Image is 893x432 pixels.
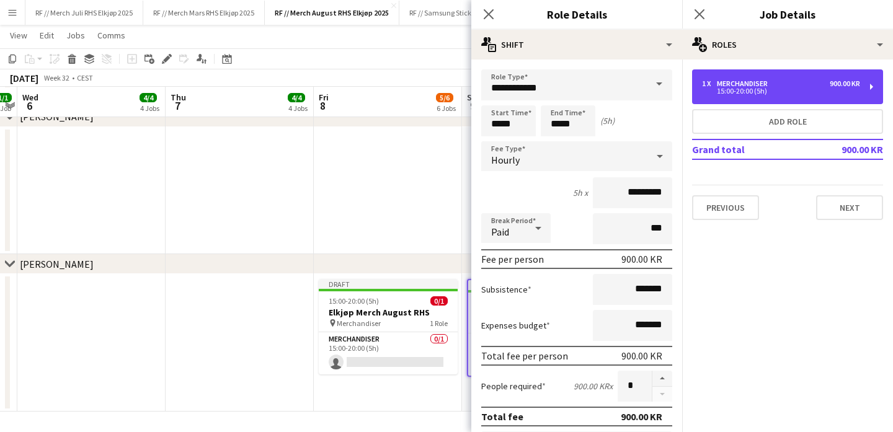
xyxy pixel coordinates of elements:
[10,30,27,41] span: View
[92,27,130,43] a: Comms
[491,154,520,166] span: Hourly
[436,93,453,102] span: 5/6
[319,307,458,318] h3: Elkjøp Merch August RHS
[5,27,32,43] a: View
[140,93,157,102] span: 4/4
[430,296,448,306] span: 0/1
[430,319,448,328] span: 1 Role
[481,350,568,362] div: Total fee per person
[491,226,509,238] span: Paid
[41,73,72,82] span: Week 32
[40,30,54,41] span: Edit
[468,308,605,319] h3: Elkjøp Merch August RHS
[66,30,85,41] span: Jobs
[467,92,481,103] span: Sat
[468,280,605,290] div: Draft
[20,99,38,113] span: 6
[97,30,125,41] span: Comms
[621,253,662,265] div: 900.00 KR
[481,410,523,423] div: Total fee
[481,381,546,392] label: People required
[600,115,615,126] div: (5h)
[573,187,588,198] div: 5h x
[465,99,481,113] span: 9
[319,332,458,374] app-card-role: Merchandiser0/115:00-20:00 (5h)
[702,88,860,94] div: 15:00-20:00 (5h)
[692,195,759,220] button: Previous
[399,1,544,25] button: RF // Samsung Sticker hos Telia butikker
[468,333,605,376] app-card-role: Merchandiser0/115:00-20:00 (5h)
[10,72,38,84] div: [DATE]
[682,30,893,60] div: Roles
[265,1,399,25] button: RF // Merch August RHS Elkjøp 2025
[25,1,143,25] button: RF // Merch Juli RHS Elkjøp 2025
[717,79,773,88] div: Merchandiser
[169,99,186,113] span: 7
[574,381,613,392] div: 900.00 KR x
[77,73,93,82] div: CEST
[319,279,458,374] app-job-card: Draft15:00-20:00 (5h)0/1Elkjøp Merch August RHS Merchandiser1 RoleMerchandiser0/115:00-20:00 (5h)
[467,279,606,377] app-job-card: Draft15:00-20:00 (5h)0/1Elkjøp Merch August RHS Merchandiser1 RoleMerchandiser0/115:00-20:00 (5h)
[20,258,94,270] div: [PERSON_NAME]
[830,79,860,88] div: 900.00 KR
[61,27,90,43] a: Jobs
[171,92,186,103] span: Thu
[816,195,883,220] button: Next
[140,104,159,113] div: 4 Jobs
[288,93,305,102] span: 4/4
[692,109,883,134] button: Add role
[471,6,682,22] h3: Role Details
[692,139,805,159] td: Grand total
[621,410,662,423] div: 900.00 KR
[319,279,458,289] div: Draft
[682,6,893,22] h3: Job Details
[805,139,883,159] td: 900.00 KR
[317,99,329,113] span: 8
[337,319,381,328] span: Merchandiser
[652,371,672,387] button: Increase
[35,27,59,43] a: Edit
[481,320,550,331] label: Expenses budget
[288,104,308,113] div: 4 Jobs
[22,92,38,103] span: Wed
[437,104,456,113] div: 6 Jobs
[481,284,531,295] label: Subsistence
[319,92,329,103] span: Fri
[143,1,265,25] button: RF // Merch Mars RHS Elkjøp 2025
[702,79,717,88] div: 1 x
[329,296,379,306] span: 15:00-20:00 (5h)
[481,253,544,265] div: Fee per person
[471,30,682,60] div: Shift
[621,350,662,362] div: 900.00 KR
